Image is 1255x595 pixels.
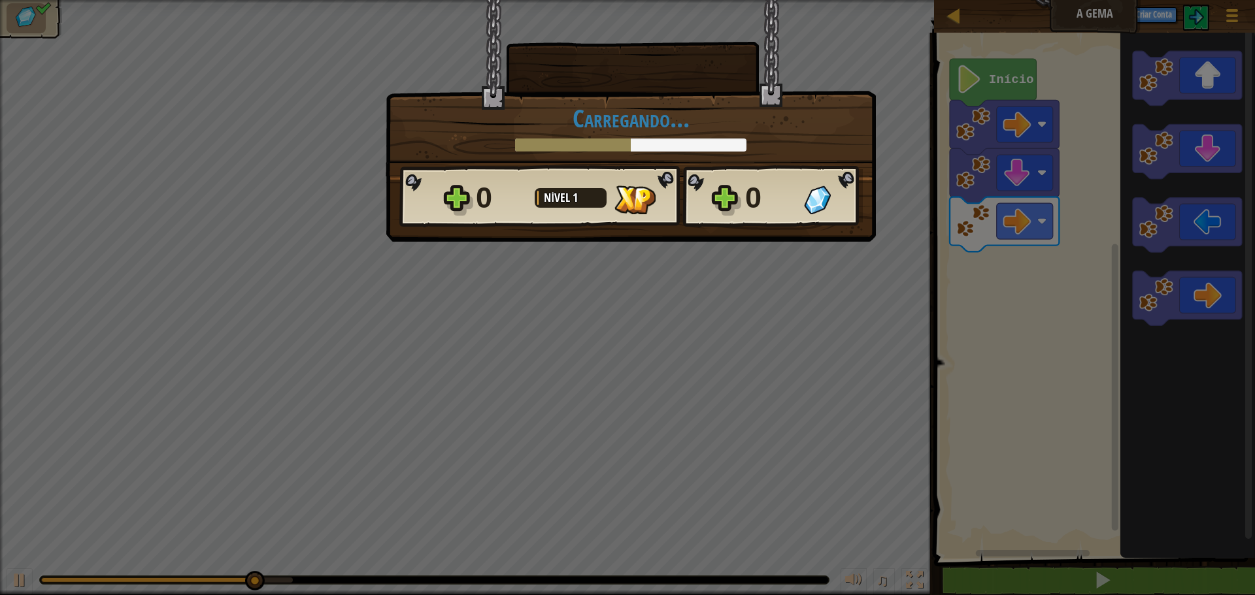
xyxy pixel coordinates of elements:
div: 0 [745,177,796,219]
span: Nível [544,189,573,206]
span: 1 [573,189,578,206]
img: XP Ganho [614,185,656,214]
h1: Carregando... [399,105,862,132]
div: 0 [476,177,527,219]
img: Gemas Ganhas [804,185,831,214]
